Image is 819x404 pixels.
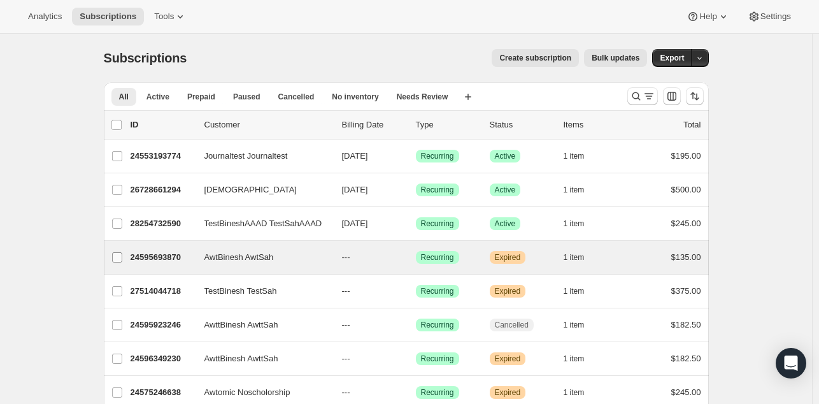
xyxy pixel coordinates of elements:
p: 24575246638 [131,386,194,399]
span: All [119,92,129,102]
span: TestBinesh TestSah [204,285,277,298]
span: Awtomic Noscholorship [204,386,290,399]
p: Total [683,119,701,131]
button: TestBinesh TestSah [197,281,324,301]
div: 26728661294[DEMOGRAPHIC_DATA][DATE]SuccessRecurringSuccessActive1 item$500.00 [131,181,701,199]
span: $182.50 [671,320,701,329]
span: 1 item [564,354,585,364]
div: 28254732590TestBineshAAAD TestSahAAAD[DATE]SuccessRecurringSuccessActive1 item$245.00 [131,215,701,233]
button: Sort the results [686,87,704,105]
p: 26728661294 [131,184,194,196]
span: Expired [495,286,521,296]
span: Recurring [421,387,454,398]
span: --- [342,286,350,296]
span: 1 item [564,252,585,263]
span: AwttBinesh AwttSah [204,352,278,365]
p: Customer [204,119,332,131]
span: No inventory [332,92,378,102]
button: Analytics [20,8,69,25]
span: Tools [154,11,174,22]
button: 1 item [564,282,599,300]
span: Recurring [421,219,454,229]
span: Recurring [421,151,454,161]
span: 1 item [564,286,585,296]
button: 1 item [564,384,599,401]
button: Help [679,8,737,25]
span: $245.00 [671,387,701,397]
button: Subscriptions [72,8,144,25]
button: AwtBinesh AwtSah [197,247,324,268]
span: Active [495,151,516,161]
span: Recurring [421,252,454,263]
span: Expired [495,387,521,398]
span: Create subscription [499,53,571,63]
button: TestBineshAAAD TestSahAAAD [197,213,324,234]
span: $195.00 [671,151,701,161]
span: Help [699,11,716,22]
div: 24596349230AwttBinesh AwttSah---SuccessRecurringWarningExpired1 item$182.50 [131,350,701,368]
span: [DEMOGRAPHIC_DATA] [204,184,297,196]
p: 24553193774 [131,150,194,162]
p: 28254732590 [131,217,194,230]
span: $182.50 [671,354,701,363]
button: 1 item [564,316,599,334]
span: Expired [495,354,521,364]
div: IDCustomerBilling DateTypeStatusItemsTotal [131,119,701,131]
span: TestBineshAAAD TestSahAAAD [204,217,322,230]
div: Items [564,119,627,131]
span: [DATE] [342,151,368,161]
button: AwttBinesh AwttSah [197,349,324,369]
button: Settings [740,8,799,25]
span: Active [495,219,516,229]
span: Prepaid [187,92,215,102]
button: AwttBinesh AwttSah [197,315,324,335]
div: Type [416,119,480,131]
span: Recurring [421,354,454,364]
span: AwttBinesh AwttSah [204,319,278,331]
button: 1 item [564,147,599,165]
p: 24596349230 [131,352,194,365]
button: [DEMOGRAPHIC_DATA] [197,180,324,200]
button: 1 item [564,181,599,199]
span: Recurring [421,320,454,330]
span: AwtBinesh AwtSah [204,251,274,264]
span: Export [660,53,684,63]
span: 1 item [564,185,585,195]
span: Settings [760,11,791,22]
span: Expired [495,252,521,263]
span: Recurring [421,286,454,296]
span: Journaltest Journaltest [204,150,288,162]
span: Analytics [28,11,62,22]
div: 24595693870AwtBinesh AwtSah---SuccessRecurringWarningExpired1 item$135.00 [131,249,701,266]
button: 1 item [564,350,599,368]
button: 1 item [564,215,599,233]
button: Bulk updates [584,49,647,67]
button: Export [652,49,692,67]
p: 24595923246 [131,319,194,331]
span: 1 item [564,387,585,398]
div: 24575246638Awtomic Noscholorship---SuccessRecurringWarningExpired1 item$245.00 [131,384,701,401]
span: Needs Review [397,92,448,102]
span: Paused [233,92,260,102]
span: [DATE] [342,185,368,194]
span: 1 item [564,219,585,229]
p: 27514044718 [131,285,194,298]
span: Cancelled [278,92,315,102]
button: Search and filter results [627,87,658,105]
button: Create subscription [492,49,579,67]
p: Status [490,119,553,131]
span: [DATE] [342,219,368,228]
span: Bulk updates [592,53,639,63]
span: Subscriptions [104,51,187,65]
button: 1 item [564,249,599,266]
div: 27514044718TestBinesh TestSah---SuccessRecurringWarningExpired1 item$375.00 [131,282,701,300]
button: Tools [146,8,194,25]
span: --- [342,320,350,329]
p: ID [131,119,194,131]
span: Recurring [421,185,454,195]
span: $375.00 [671,286,701,296]
span: Cancelled [495,320,529,330]
span: Active [495,185,516,195]
span: --- [342,252,350,262]
span: 1 item [564,151,585,161]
